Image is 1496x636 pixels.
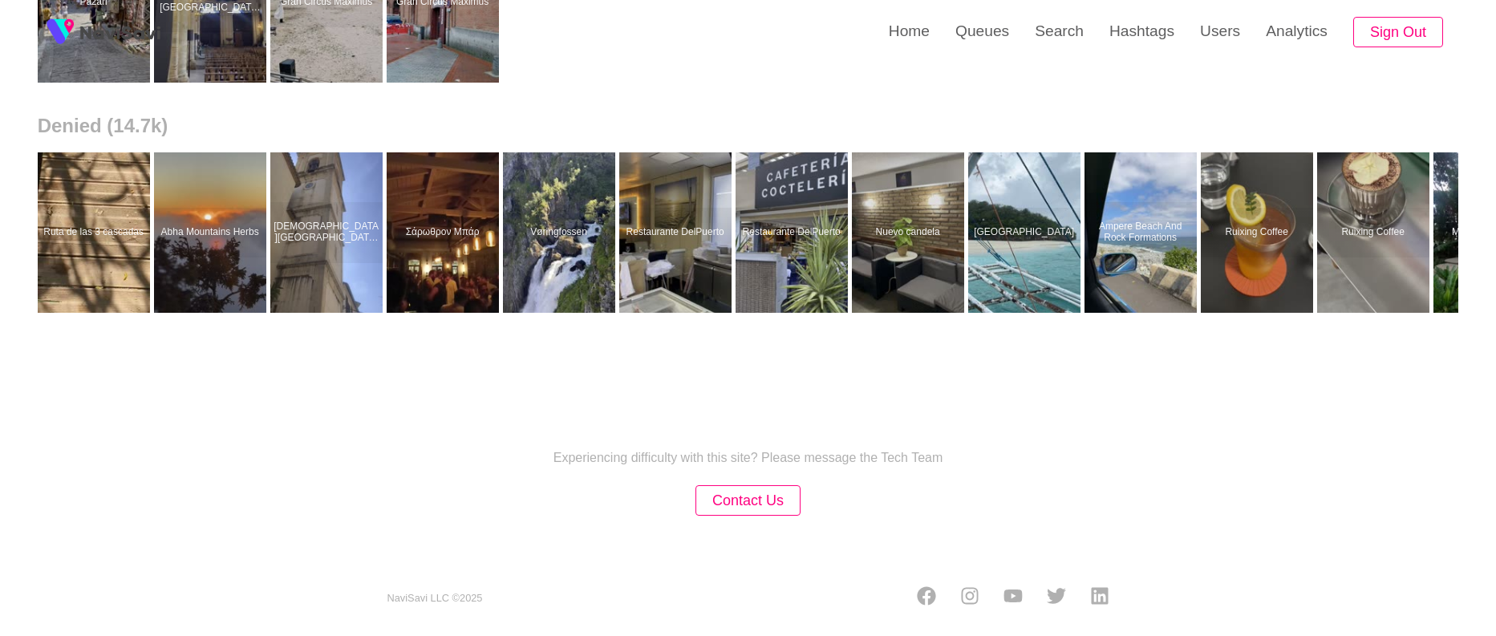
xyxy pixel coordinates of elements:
[503,152,619,313] a: VøringfossenVøringfossen
[852,152,968,313] a: Nuevo candelaNuevo candela
[1090,586,1109,610] a: LinkedIn
[1003,586,1023,610] a: Youtube
[387,152,503,313] a: Σάρωθρον ΜπάρΣάρωθρον Μπάρ
[38,152,154,313] a: Ruta de las 3 cascadasRuta de las 3 cascadas
[695,494,801,508] a: Contact Us
[553,451,943,465] p: Experiencing difficulty with this site? Please message the Tech Team
[387,593,483,605] small: NaviSavi LLC © 2025
[619,152,736,313] a: Restaurante DelPuertoRestaurante DelPuerto
[1317,152,1433,313] a: Ruixing CoffeeRuixing Coffee
[695,485,801,516] button: Contact Us
[968,152,1084,313] a: [GEOGRAPHIC_DATA]Sumilon Island
[40,12,80,52] img: fireSpot
[38,115,1459,137] h2: Denied (14.7k)
[917,586,936,610] a: Facebook
[960,586,979,610] a: Instagram
[270,152,387,313] a: [DEMOGRAPHIC_DATA][GEOGRAPHIC_DATA][PERSON_NAME] ([PERSON_NAME])Iglesia de la Inmaculada Concepci...
[1353,17,1443,48] button: Sign Out
[1201,152,1317,313] a: Ruixing CoffeeRuixing Coffee
[154,152,270,313] a: Abha Mountains HerbsAbha Mountains Herbs
[736,152,852,313] a: Restaurante DelPuertoRestaurante DelPuerto
[1084,152,1201,313] a: Ampere Beach And Rock FormationsAmpere Beach And Rock Formations
[80,24,160,40] img: fireSpot
[1047,586,1066,610] a: Twitter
